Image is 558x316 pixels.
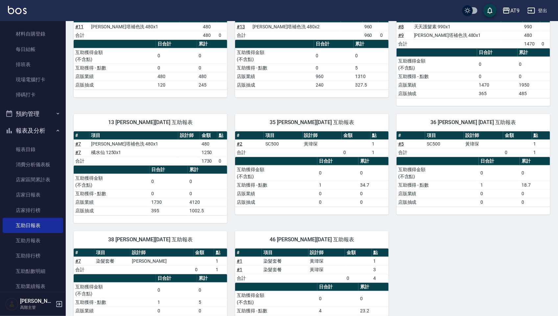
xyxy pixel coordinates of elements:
[317,165,358,181] td: 0
[74,81,156,89] td: 店販抽成
[150,174,188,189] td: 0
[398,24,404,29] a: #8
[303,131,342,140] th: 設計師
[150,198,188,206] td: 1730
[532,140,550,148] td: 1
[156,81,197,89] td: 120
[262,249,308,257] th: 項目
[345,249,372,257] th: 金額
[398,33,404,38] a: #9
[3,264,63,279] a: 互助點數明細
[74,189,150,198] td: 互助獲得 - 點數
[354,64,389,72] td: 5
[510,7,520,15] div: AT9
[217,131,227,140] th: 點
[235,165,317,181] td: 互助獲得金額 (不含點)
[75,24,84,29] a: #11
[3,87,63,102] a: 掃碼打卡
[3,57,63,72] a: 排班表
[74,64,156,72] td: 互助獲得 - 點數
[89,22,179,31] td: [PERSON_NAME]塔補色洗 480x1
[156,306,197,315] td: 0
[520,165,550,181] td: 0
[235,189,317,198] td: 店販業績
[214,257,227,265] td: 1
[397,189,479,198] td: 店販業績
[342,148,370,157] td: 0
[397,157,550,207] table: a dense table
[3,72,63,87] a: 現場電腦打卡
[130,249,194,257] th: 設計師
[130,257,194,265] td: [PERSON_NAME]
[363,31,378,39] td: 960
[314,81,353,89] td: 240
[3,248,63,263] a: 互助排行榜
[520,181,550,189] td: 18.7
[156,64,197,72] td: 0
[150,206,188,215] td: 395
[477,89,518,98] td: 365
[75,150,81,155] a: #7
[201,22,217,31] td: 480
[197,298,227,306] td: 5
[5,298,18,311] img: Person
[371,131,389,140] th: 點
[518,48,550,57] th: 累計
[178,131,200,140] th: 設計師
[477,72,518,81] td: 0
[235,48,314,64] td: 互助獲得金額 (不含點)
[235,291,317,306] td: 互助獲得金額 (不含點)
[235,72,314,81] td: 店販業績
[8,6,27,14] img: Logo
[188,174,227,189] td: 0
[308,249,345,257] th: 設計師
[363,22,378,31] td: 960
[150,189,188,198] td: 0
[200,140,217,148] td: 480
[235,249,262,257] th: #
[317,181,358,189] td: 1
[483,4,497,17] button: save
[3,157,63,172] a: 消費分析儀表板
[3,203,63,218] a: 店家排行榜
[74,206,150,215] td: 店販抽成
[235,306,317,315] td: 互助獲得 - 點數
[94,249,130,257] th: 項目
[156,274,197,283] th: 日合計
[520,198,550,206] td: 0
[540,39,550,48] td: 0
[82,236,219,243] span: 38 [PERSON_NAME][DATE] 互助報表
[464,131,503,140] th: 設計師
[532,131,550,140] th: 點
[197,48,227,64] td: 0
[503,148,532,157] td: 0
[317,306,358,315] td: 4
[345,274,372,282] td: 0
[3,279,63,294] a: 互助業績報表
[156,72,197,81] td: 480
[397,48,550,98] table: a dense table
[74,131,89,140] th: #
[197,274,227,283] th: 累計
[235,81,314,89] td: 店販抽成
[197,40,227,48] th: 累計
[398,141,404,146] a: #5
[477,81,518,89] td: 1470
[20,304,54,310] p: 高階主管
[200,131,217,140] th: 金額
[500,4,522,17] button: AT9
[523,39,540,48] td: 1470
[358,165,389,181] td: 0
[397,148,425,157] td: 合計
[479,157,520,166] th: 日合計
[314,40,353,48] th: 日合計
[303,140,342,148] td: 黃瑋琛
[308,265,345,274] td: 黃瑋琛
[317,283,358,291] th: 日合計
[523,22,540,31] td: 990
[477,57,518,72] td: 0
[3,42,63,57] a: 每日結帳
[314,64,353,72] td: 0
[200,148,217,157] td: 1250
[82,119,219,126] span: 13 [PERSON_NAME][DATE] 互助報表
